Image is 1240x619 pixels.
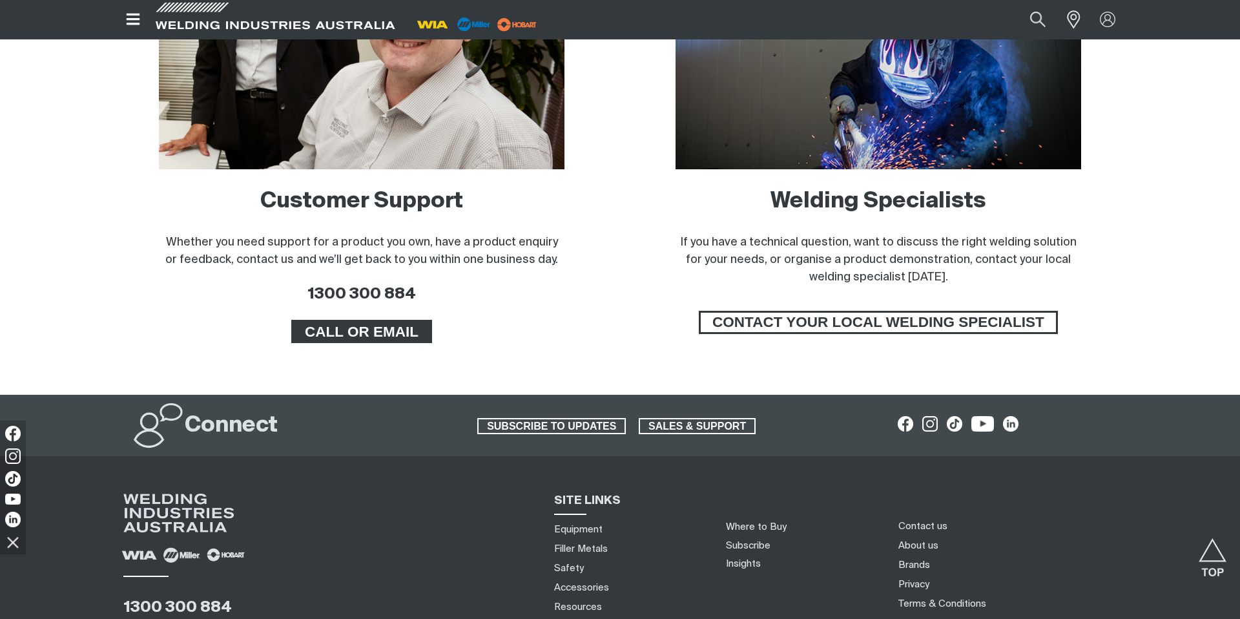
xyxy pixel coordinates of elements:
a: Subscribe [726,541,770,551]
a: SUBSCRIBE TO UPDATES [477,418,626,435]
span: SITE LINKS [554,495,621,507]
a: miller [493,19,541,29]
button: Search products [1016,5,1060,34]
a: CONTACT YOUR LOCAL WELDING SPECIALIST [699,311,1058,334]
span: SALES & SUPPORT [640,418,754,435]
a: Insights [726,559,761,569]
a: Filler Metals [554,542,608,556]
button: Scroll to top [1198,538,1227,567]
span: SUBSCRIBE TO UPDATES [479,418,625,435]
span: CALL OR EMAIL [293,320,430,343]
h2: Connect [185,412,278,440]
a: About us [898,539,938,552]
a: Contact us [898,519,947,533]
img: hide socials [2,531,24,553]
img: Facebook [5,426,21,441]
a: 1300 300 884 [123,600,232,615]
span: Whether you need support for a product you own, have a product enquiry or feedback, contact us an... [165,236,558,266]
nav: Sitemap [549,519,710,616]
a: Customer Support [260,191,463,213]
a: Equipment [554,523,603,536]
img: miller [493,15,541,34]
img: TikTok [5,471,21,487]
img: Instagram [5,448,21,464]
a: Where to Buy [726,522,787,532]
input: Product name or item number... [1000,5,1060,34]
a: 1300 300 884 [307,286,416,302]
img: LinkedIn [5,512,21,527]
span: CONTACT YOUR LOCAL WELDING SPECIALIST [701,311,1056,334]
span: If you have a technical question, want to discuss the right welding solution for your needs, or o... [680,236,1077,283]
a: Terms & Conditions [898,597,986,611]
a: SALES & SUPPORT [639,418,756,435]
a: Welding Specialists [770,191,986,213]
img: YouTube [5,494,21,505]
a: Privacy [898,578,929,591]
a: Safety [554,561,584,575]
a: Accessories [554,581,609,594]
a: Brands [898,558,930,572]
a: Resources [554,600,602,614]
a: CALL OR EMAIL [291,320,432,343]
